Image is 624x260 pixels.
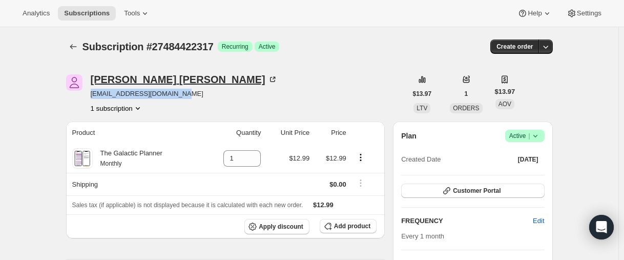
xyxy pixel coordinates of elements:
[490,39,539,54] button: Create order
[118,6,156,21] button: Tools
[204,122,264,144] th: Quantity
[453,187,501,195] span: Customer Portal
[66,173,204,195] th: Shipping
[329,181,346,188] span: $0.00
[244,219,309,234] button: Apply discount
[401,154,441,165] span: Created Date
[259,223,303,231] span: Apply discount
[577,9,601,17] span: Settings
[320,219,377,233] button: Add product
[58,6,116,21] button: Subscriptions
[93,148,162,169] div: The Galactic Planner
[352,152,369,163] button: Product actions
[66,39,80,54] button: Subscriptions
[91,103,143,113] button: Product actions
[459,87,474,101] button: 1
[528,9,542,17] span: Help
[407,87,438,101] button: $13.97
[453,105,479,112] span: ORDERS
[326,154,346,162] span: $12.99
[496,43,533,51] span: Create order
[465,90,468,98] span: 1
[73,148,91,169] img: product img
[512,152,545,167] button: [DATE]
[511,6,558,21] button: Help
[313,122,349,144] th: Price
[91,74,278,85] div: [PERSON_NAME] [PERSON_NAME]
[259,43,276,51] span: Active
[527,213,550,229] button: Edit
[222,43,248,51] span: Recurring
[66,122,204,144] th: Product
[334,222,370,230] span: Add product
[100,160,122,167] small: Monthly
[16,6,56,21] button: Analytics
[401,131,417,141] h2: Plan
[401,184,544,198] button: Customer Portal
[66,74,82,91] span: Patricia Sanchez-Axline
[91,89,278,99] span: [EMAIL_ADDRESS][DOMAIN_NAME]
[560,6,608,21] button: Settings
[495,87,515,97] span: $13.97
[518,155,538,164] span: [DATE]
[124,9,140,17] span: Tools
[401,216,533,226] h2: FREQUENCY
[528,132,530,140] span: |
[533,216,544,226] span: Edit
[82,41,214,52] span: Subscription #27484422317
[413,90,432,98] span: $13.97
[72,202,303,209] span: Sales tax (if applicable) is not displayed because it is calculated with each new order.
[313,201,334,209] span: $12.99
[589,215,614,239] div: Open Intercom Messenger
[264,122,313,144] th: Unit Price
[498,101,511,108] span: AOV
[417,105,427,112] span: LTV
[509,131,540,141] span: Active
[64,9,110,17] span: Subscriptions
[23,9,50,17] span: Analytics
[352,177,369,189] button: Shipping actions
[401,232,444,240] span: Every 1 month
[289,154,309,162] span: $12.99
